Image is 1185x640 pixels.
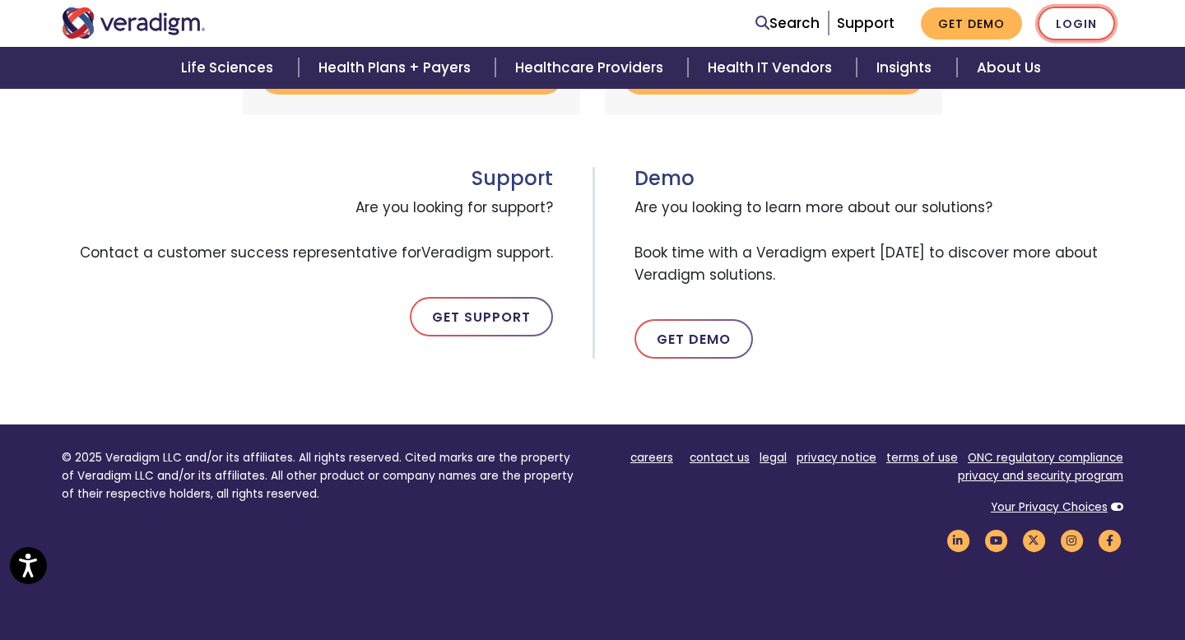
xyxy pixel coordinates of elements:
[688,47,857,89] a: Health IT Vendors
[944,532,972,548] a: Veradigm LinkedIn Link
[299,47,495,89] a: Health Plans + Payers
[1057,532,1085,548] a: Veradigm Instagram Link
[991,499,1108,515] a: Your Privacy Choices
[755,12,820,35] a: Search
[797,450,876,466] a: privacy notice
[968,450,1123,466] a: ONC regulatory compliance
[857,47,956,89] a: Insights
[1095,532,1123,548] a: Veradigm Facebook Link
[630,450,673,466] a: careers
[957,47,1061,89] a: About Us
[690,450,750,466] a: contact us
[886,450,958,466] a: terms of use
[62,7,206,39] img: Veradigm logo
[837,13,895,33] a: Support
[62,190,553,271] span: Are you looking for support? Contact a customer success representative for
[421,243,553,262] span: Veradigm support.
[1038,7,1115,40] a: Login
[161,47,298,89] a: Life Sciences
[634,190,1123,293] span: Are you looking to learn more about our solutions? Book time with a Veradigm expert [DATE] to dis...
[958,468,1123,484] a: privacy and security program
[410,297,553,336] a: Get Support
[495,47,688,89] a: Healthcare Providers
[921,7,1022,39] a: Get Demo
[62,167,553,191] h3: Support
[1020,532,1048,548] a: Veradigm Twitter Link
[982,532,1010,548] a: Veradigm YouTube Link
[634,167,1123,191] h3: Demo
[62,449,580,503] p: © 2025 Veradigm LLC and/or its affiliates. All rights reserved. Cited marks are the property of V...
[634,319,753,359] a: Get Demo
[760,450,787,466] a: legal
